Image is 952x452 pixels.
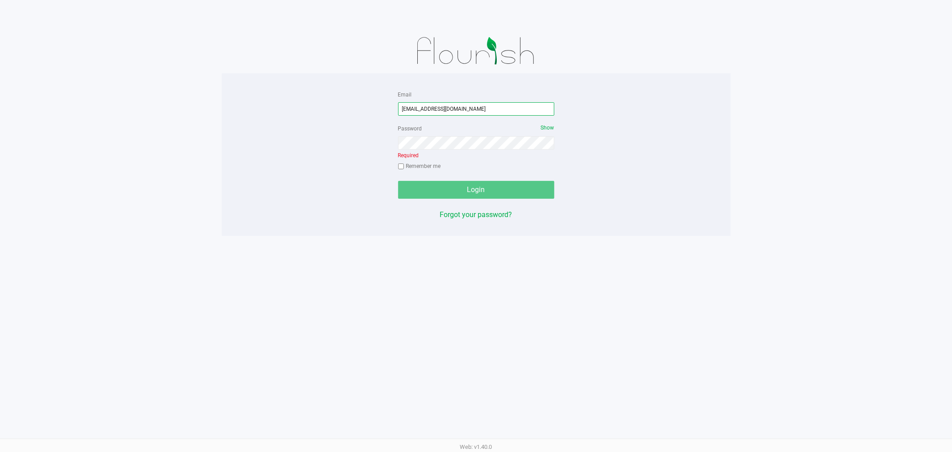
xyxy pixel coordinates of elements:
input: Remember me [398,163,404,170]
span: Web: v1.40.0 [460,444,492,450]
label: Email [398,91,412,99]
span: Required [398,152,419,159]
label: Password [398,125,422,133]
span: Show [541,125,554,131]
button: Forgot your password? [440,209,512,220]
label: Remember me [398,162,441,170]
